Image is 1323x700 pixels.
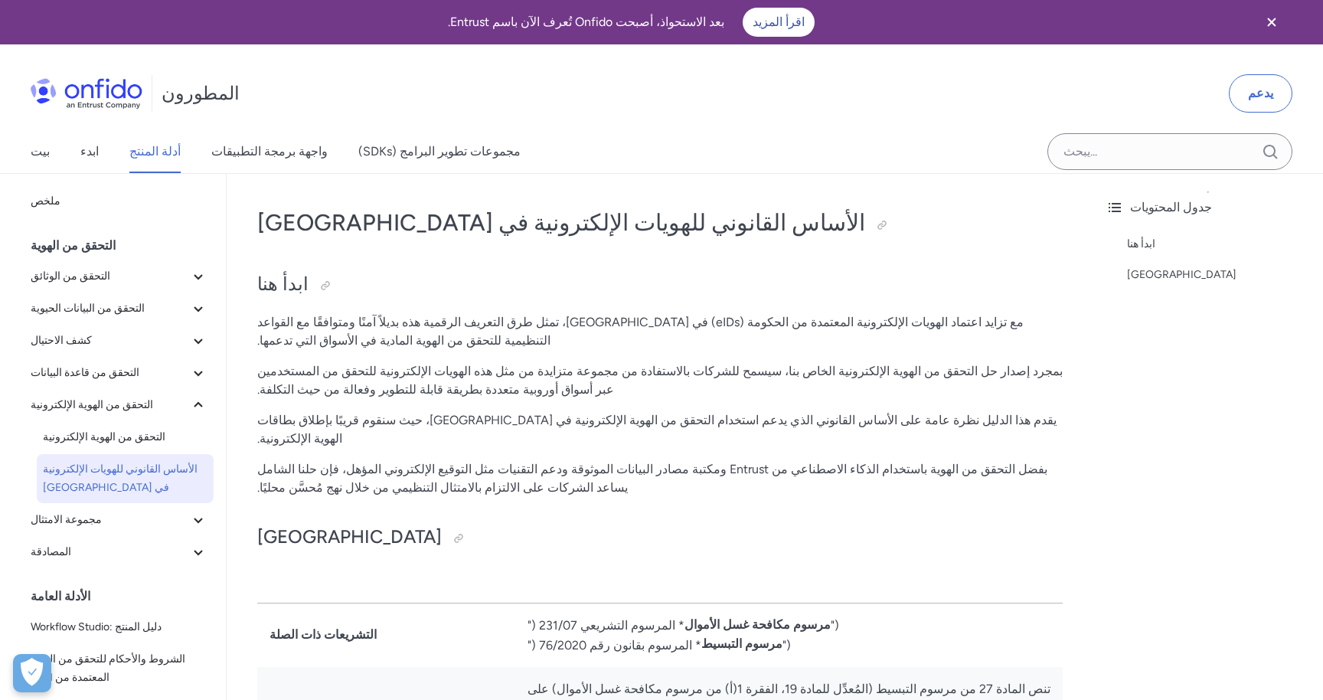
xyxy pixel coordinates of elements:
font: اقرأ المزيد [753,15,805,29]
font: Workflow Studio: دليل المنتج [31,620,162,633]
a: يدعم [1229,74,1292,113]
button: مجموعة الامتثال [24,505,214,535]
a: Workflow Studio: دليل المنتج [24,612,214,643]
font: ") [782,638,791,653]
font: بعد الاستحواذ، أصبحت Onfido تُعرف الآن باسم Entrust. [448,15,724,29]
font: جدول المحتويات [1130,200,1212,214]
a: اقرأ المزيد [743,8,815,37]
a: ملخص [24,186,214,217]
font: ملخص [31,195,60,208]
a: الأساس القانوني للهويات الإلكترونية في [GEOGRAPHIC_DATA] [37,454,214,503]
font: ") [831,618,839,633]
font: [GEOGRAPHIC_DATA] [1127,268,1236,281]
font: أدلة المنتج [129,144,181,159]
font: مرسوم مكافحة غسل الأموال [684,617,831,632]
font: بمجرد إصدار حل التحقق من الهوية الإلكترونية الخاص بنا، سيسمح للشركات بالاستفادة من مجموعة متزايدة... [257,364,1063,397]
button: إغلاق اللافتة [1243,3,1300,41]
a: ابدء [80,130,99,173]
input: حقل إدخال بحث Onfido [1047,133,1292,170]
button: التحقق من قاعدة البيانات [24,358,214,388]
a: واجهة برمجة التطبيقات [211,130,328,173]
button: كشف الاحتيال [24,325,214,356]
font: الأساس القانوني للهويات الإلكترونية في [GEOGRAPHIC_DATA] [43,463,198,494]
font: الأدلة العامة [31,589,90,604]
font: المطورون [162,82,240,104]
font: التحقق من قاعدة البيانات [31,366,139,379]
font: [GEOGRAPHIC_DATA] [257,525,442,548]
font: مع تزايد اعتماد الهويات الإلكترونية المعتمدة من الحكومة (eIDs) في [GEOGRAPHIC_DATA]، تمثل طرق الت... [257,315,1024,348]
svg: إغلاق اللافتة [1263,13,1281,31]
font: واجهة برمجة التطبيقات [211,144,328,159]
button: Open Preferences [13,654,51,692]
font: التحقق من البيانات الحيوية [31,302,145,315]
button: التحقق من الهوية الإلكترونية [24,390,214,420]
font: بفضل التحقق من الهوية باستخدام الذكاء الاصطناعي من Entrust ومكتبة مصادر البيانات الموثوقة ودعم ال... [257,462,1047,495]
font: الأساس القانوني للهويات الإلكترونية في [GEOGRAPHIC_DATA] [257,208,865,237]
font: بيت [31,144,50,159]
font: ابدأ هنا [1127,237,1155,250]
font: المصادقة [31,545,71,558]
font: مرسوم التبسيط [701,636,782,651]
font: التحقق من الوثائق [31,270,110,283]
a: أدلة المنتج [129,130,181,173]
font: يدعم [1248,86,1273,100]
font: يقدم هذا الدليل نظرة عامة على الأساس القانوني الذي يدعم استخدام التحقق من الهوية الإلكترونية في [... [257,413,1057,446]
a: ابدأ هنا [1127,235,1311,254]
font: مجموعة الامتثال [31,513,102,526]
font: * المرسوم بقانون رقم 76/2020 (" [528,638,701,653]
div: Cookie Preferences [13,654,51,692]
font: * المرسوم التشريعي 231/07 (" [528,618,684,633]
font: مجموعات تطوير البرامج (SDKs) [358,144,521,159]
font: كشف الاحتيال [31,334,92,347]
button: التحقق من الوثائق [24,261,214,292]
font: الشروط والأحكام للتحقق من الهوية المعتمدة من ETSI [31,653,185,684]
font: ابدأ هنا [257,273,309,295]
font: التحقق من الهوية [31,238,116,253]
button: المصادقة [24,537,214,568]
font: التشريعات ذات الصلة [269,627,377,642]
font: التحقق من الهوية الإلكترونية [43,430,165,443]
a: التحقق من الهوية الإلكترونية [37,422,214,453]
font: ابدء [80,144,99,159]
button: التحقق من البيانات الحيوية [24,293,214,324]
font: التحقق من الهوية الإلكترونية [31,398,153,411]
a: [GEOGRAPHIC_DATA] [1127,266,1311,284]
a: الشروط والأحكام للتحقق من الهوية المعتمدة من ETSI [24,644,214,693]
img: شعار أونفيدو [31,78,142,109]
a: بيت [31,130,50,173]
a: مجموعات تطوير البرامج (SDKs) [358,130,521,173]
